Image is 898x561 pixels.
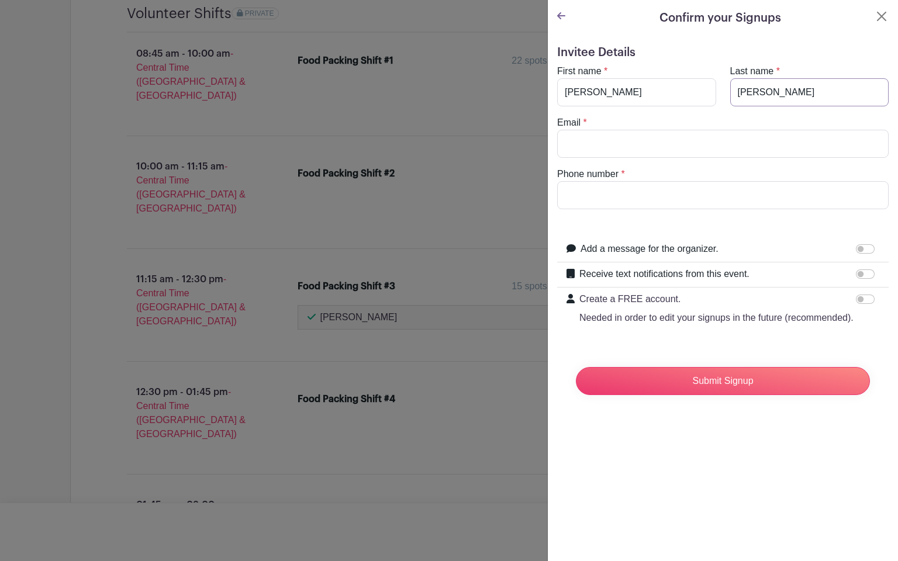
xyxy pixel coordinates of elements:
label: Receive text notifications from this event. [579,267,750,281]
p: Create a FREE account. [579,292,854,306]
label: First name [557,64,602,78]
p: Needed in order to edit your signups in the future (recommended). [579,311,854,325]
label: Add a message for the organizer. [581,242,719,256]
button: Close [875,9,889,23]
input: Submit Signup [576,367,870,395]
label: Last name [730,64,774,78]
h5: Invitee Details [557,46,889,60]
label: Phone number [557,167,619,181]
label: Email [557,116,581,130]
h5: Confirm your Signups [659,9,781,27]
